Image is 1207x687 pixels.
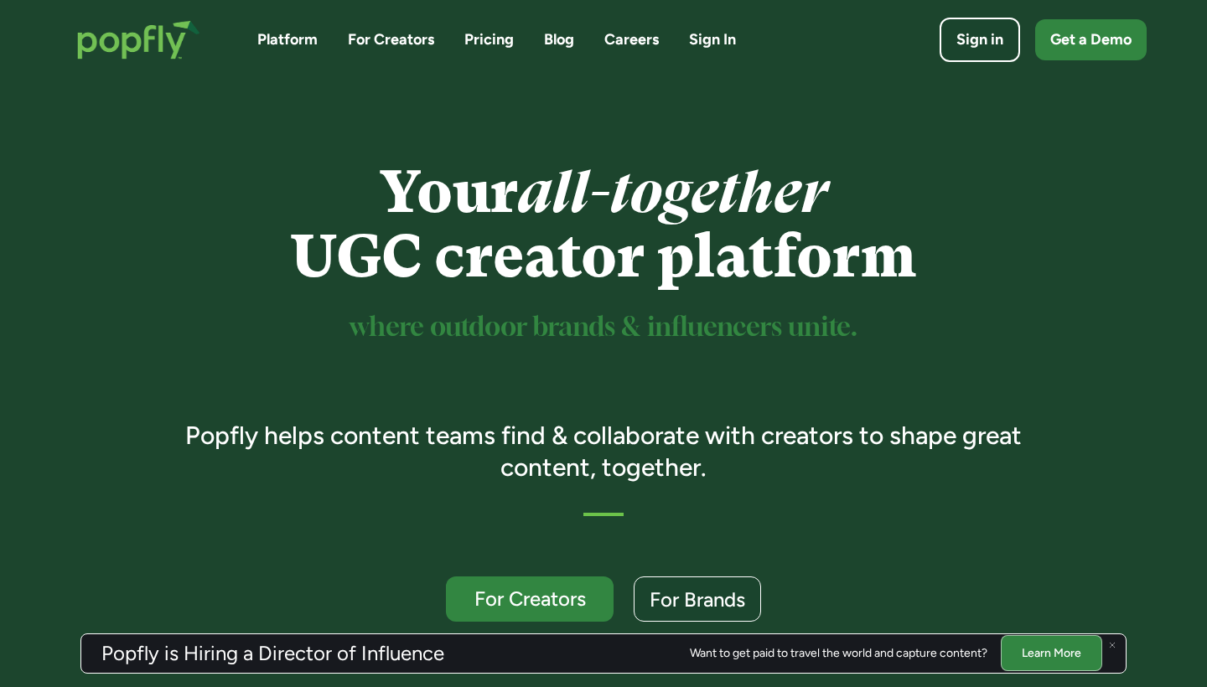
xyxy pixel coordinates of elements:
[1050,29,1132,50] div: Get a Demo
[348,29,434,50] a: For Creators
[689,29,736,50] a: Sign In
[461,588,598,609] div: For Creators
[544,29,574,50] a: Blog
[518,158,827,226] em: all-together
[446,576,614,622] a: For Creators
[350,315,857,341] sup: where outdoor brands & influencers unite.
[1001,635,1102,671] a: Learn More
[604,29,659,50] a: Careers
[634,576,761,622] a: For Brands
[101,643,444,664] h3: Popfly is Hiring a Director of Influence
[162,420,1046,483] h3: Popfly helps content teams find & collaborate with creators to shape great content, together.
[162,160,1046,289] h1: Your UGC creator platform
[690,647,987,660] div: Want to get paid to travel the world and capture content?
[650,589,745,610] div: For Brands
[956,29,1003,50] div: Sign in
[940,18,1020,62] a: Sign in
[1035,19,1147,60] a: Get a Demo
[60,3,217,76] a: home
[257,29,318,50] a: Platform
[464,29,514,50] a: Pricing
